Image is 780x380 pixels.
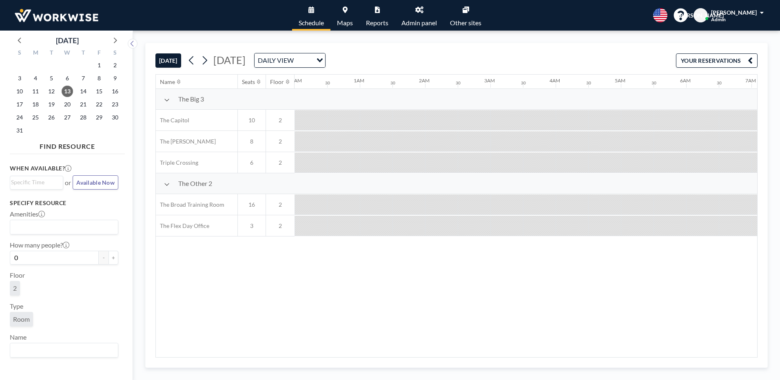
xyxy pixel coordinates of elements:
div: [DATE] [56,35,79,46]
span: Other sites [450,20,481,26]
div: W [60,48,75,59]
div: 7AM [745,77,756,84]
span: Tuesday, August 19, 2025 [46,99,57,110]
span: Wednesday, August 6, 2025 [62,73,73,84]
span: Saturday, August 23, 2025 [109,99,121,110]
span: Saturday, August 9, 2025 [109,73,121,84]
div: 3AM [484,77,495,84]
div: T [75,48,91,59]
span: 2 [266,201,295,208]
div: F [91,48,107,59]
div: 30 [325,80,330,86]
div: 1AM [354,77,364,84]
span: Friday, August 29, 2025 [93,112,105,123]
div: S [12,48,28,59]
button: Available Now [73,175,118,190]
span: The Flex Day Office [156,222,209,230]
span: Sunday, August 3, 2025 [14,73,25,84]
span: Monday, August 11, 2025 [30,86,41,97]
div: 30 [521,80,526,86]
span: Sunday, August 24, 2025 [14,112,25,123]
span: Thursday, August 7, 2025 [78,73,89,84]
span: Saturday, August 16, 2025 [109,86,121,97]
span: [PERSON_NAME] [711,9,757,16]
span: Tuesday, August 5, 2025 [46,73,57,84]
span: 3 [238,222,266,230]
span: Wednesday, August 27, 2025 [62,112,73,123]
div: S [107,48,123,59]
button: + [109,251,118,265]
span: Sunday, August 31, 2025 [14,125,25,136]
label: Floor [10,271,25,279]
button: [DATE] [155,53,181,68]
span: 10 [238,117,266,124]
button: YOUR RESERVATIONS [676,53,758,68]
div: 30 [586,80,591,86]
span: Thursday, August 14, 2025 [78,86,89,97]
span: Monday, August 4, 2025 [30,73,41,84]
span: Schedule [299,20,324,26]
span: Available Now [76,179,115,186]
span: 8 [238,138,266,145]
span: Admin panel [401,20,437,26]
span: The Big 3 [178,95,204,103]
input: Search for option [11,178,58,187]
span: Friday, August 1, 2025 [93,60,105,71]
label: How many people? [10,241,69,249]
span: Reports [366,20,388,26]
button: - [99,251,109,265]
div: 30 [456,80,461,86]
div: Search for option [10,220,118,234]
div: 30 [390,80,395,86]
span: DAILY VIEW [256,55,295,66]
span: Monday, August 18, 2025 [30,99,41,110]
div: 5AM [615,77,625,84]
span: Wednesday, August 20, 2025 [62,99,73,110]
span: Tuesday, August 26, 2025 [46,112,57,123]
span: [DATE] [213,54,246,66]
label: Amenities [10,210,45,218]
input: Search for option [296,55,312,66]
span: Room [13,315,30,323]
div: 2AM [419,77,430,84]
label: Name [10,333,27,341]
div: T [44,48,60,59]
label: Type [10,302,23,310]
span: Sunday, August 10, 2025 [14,86,25,97]
span: Thursday, August 28, 2025 [78,112,89,123]
span: The Broad Training Room [156,201,224,208]
span: 16 [238,201,266,208]
div: 30 [651,80,656,86]
span: Friday, August 22, 2025 [93,99,105,110]
span: 2 [13,284,17,292]
span: [PERSON_NAME] [678,12,724,19]
span: The Capitol [156,117,189,124]
div: 6AM [680,77,691,84]
span: Tuesday, August 12, 2025 [46,86,57,97]
h4: FIND RESOURCE [10,139,125,150]
input: Search for option [11,222,113,232]
span: Maps [337,20,353,26]
span: The [PERSON_NAME] [156,138,216,145]
div: Seats [242,78,255,86]
div: Search for option [10,176,63,188]
input: Search for option [11,345,113,356]
div: Name [160,78,175,86]
div: 4AM [550,77,560,84]
h3: Specify resource [10,199,118,207]
div: 30 [717,80,722,86]
span: Sunday, August 17, 2025 [14,99,25,110]
div: M [28,48,44,59]
span: The Other 2 [178,179,212,188]
div: 12AM [288,77,302,84]
span: Wednesday, August 13, 2025 [62,86,73,97]
div: Search for option [10,343,118,357]
div: Search for option [255,53,325,67]
span: Friday, August 15, 2025 [93,86,105,97]
span: Saturday, August 2, 2025 [109,60,121,71]
span: Admin [711,16,726,22]
img: organization-logo [13,7,100,24]
span: 2 [266,159,295,166]
span: 2 [266,222,295,230]
span: Saturday, August 30, 2025 [109,112,121,123]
